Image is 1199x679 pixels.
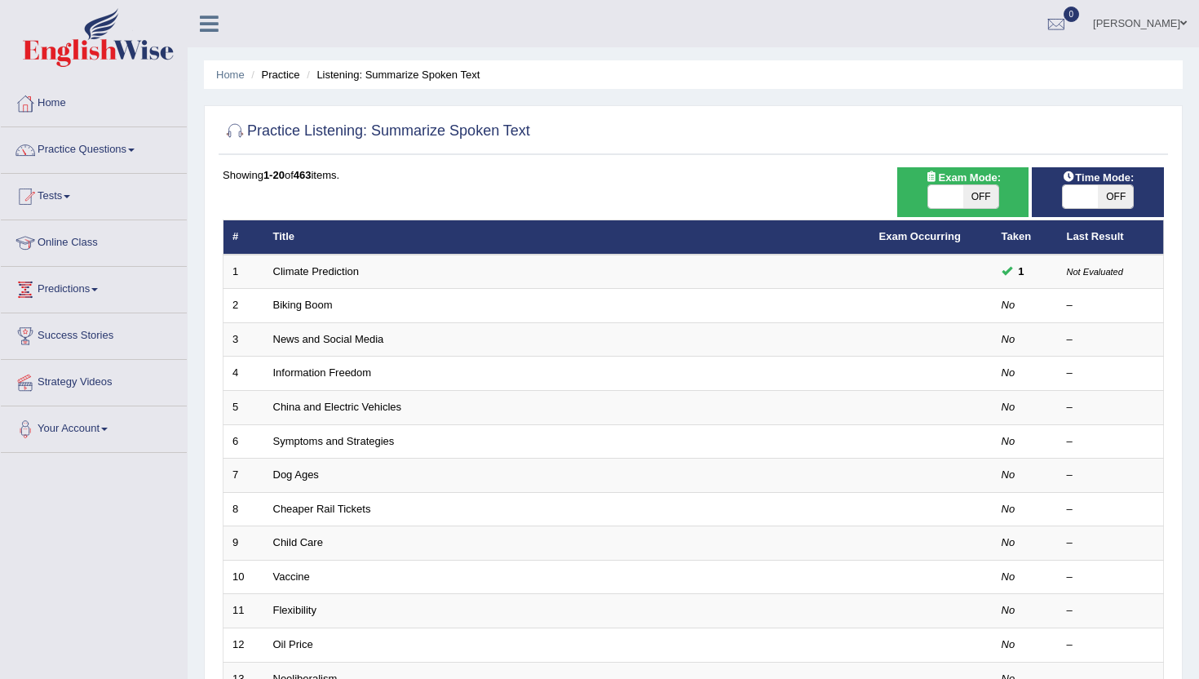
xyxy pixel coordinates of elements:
[223,119,530,144] h2: Practice Listening: Summarize Spoken Text
[223,424,264,459] td: 6
[1012,263,1031,280] span: You can still take this question
[1002,570,1015,583] em: No
[216,69,245,81] a: Home
[1002,536,1015,548] em: No
[223,459,264,493] td: 7
[1058,220,1164,255] th: Last Result
[918,169,1007,186] span: Exam Mode:
[273,366,372,379] a: Information Freedom
[1,81,187,122] a: Home
[303,67,480,82] li: Listening: Summarize Spoken Text
[273,468,319,481] a: Dog Ages
[879,230,961,242] a: Exam Occurring
[223,594,264,628] td: 11
[1,406,187,447] a: Your Account
[963,185,998,208] span: OFF
[1,313,187,354] a: Success Stories
[1,220,187,261] a: Online Class
[1002,366,1015,379] em: No
[223,391,264,425] td: 5
[223,526,264,561] td: 9
[294,169,312,181] b: 463
[1002,401,1015,413] em: No
[897,167,1029,217] div: Show exams occurring in exams
[1002,468,1015,481] em: No
[273,503,371,515] a: Cheaper Rail Tickets
[1067,366,1155,381] div: –
[273,570,310,583] a: Vaccine
[1067,298,1155,313] div: –
[273,604,316,616] a: Flexibility
[1067,267,1123,277] small: Not Evaluated
[1055,169,1140,186] span: Time Mode:
[223,560,264,594] td: 10
[1067,332,1155,348] div: –
[1067,535,1155,551] div: –
[273,333,384,345] a: News and Social Media
[1,127,187,168] a: Practice Questions
[223,357,264,391] td: 4
[1098,185,1133,208] span: OFF
[1067,434,1155,450] div: –
[993,220,1058,255] th: Taken
[223,167,1164,183] div: Showing of items.
[1067,468,1155,483] div: –
[1002,435,1015,447] em: No
[1067,603,1155,619] div: –
[1067,502,1155,517] div: –
[1002,503,1015,515] em: No
[223,322,264,357] td: 3
[223,628,264,662] td: 12
[223,255,264,289] td: 1
[273,536,323,548] a: Child Care
[1002,638,1015,650] em: No
[273,265,360,277] a: Climate Prediction
[264,220,870,255] th: Title
[273,435,395,447] a: Symptoms and Strategies
[1002,604,1015,616] em: No
[223,492,264,526] td: 8
[247,67,299,82] li: Practice
[273,638,313,650] a: Oil Price
[1067,637,1155,653] div: –
[1064,7,1080,22] span: 0
[1,360,187,401] a: Strategy Videos
[1,174,187,215] a: Tests
[223,289,264,323] td: 2
[263,169,285,181] b: 1-20
[1002,333,1015,345] em: No
[1067,570,1155,585] div: –
[1,267,187,308] a: Predictions
[273,299,333,311] a: Biking Boom
[1067,400,1155,415] div: –
[273,401,402,413] a: China and Electric Vehicles
[1002,299,1015,311] em: No
[223,220,264,255] th: #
